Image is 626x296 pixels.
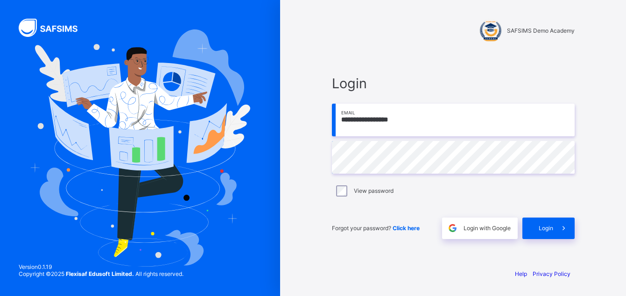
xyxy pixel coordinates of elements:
label: View password [354,187,394,194]
a: Click here [393,225,420,232]
span: SAFSIMS Demo Academy [507,27,575,34]
img: google.396cfc9801f0270233282035f929180a.svg [447,223,458,233]
span: Login [539,225,553,232]
span: Login [332,75,575,92]
a: Help [515,270,527,277]
span: Forgot your password? [332,225,420,232]
strong: Flexisaf Edusoft Limited. [66,270,134,277]
img: SAFSIMS Logo [19,19,89,37]
span: Copyright © 2025 All rights reserved. [19,270,183,277]
span: Login with Google [464,225,511,232]
img: Hero Image [30,29,250,266]
a: Privacy Policy [533,270,570,277]
span: Version 0.1.19 [19,263,183,270]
